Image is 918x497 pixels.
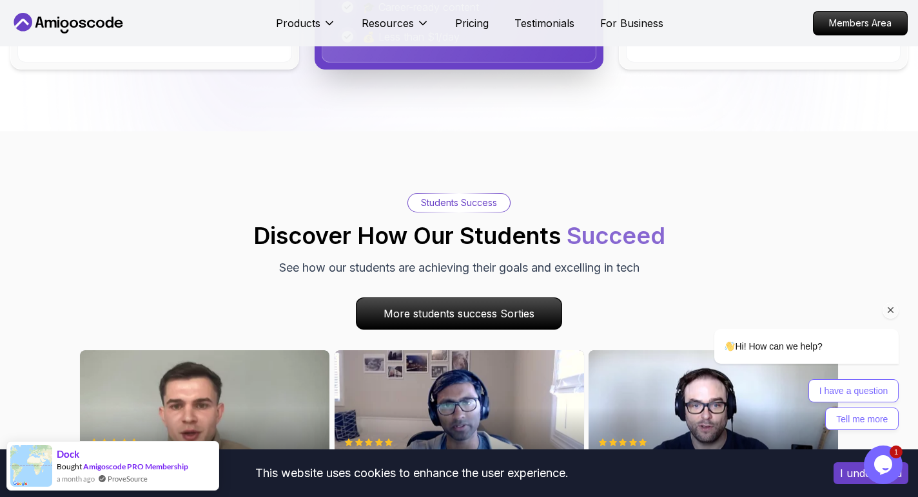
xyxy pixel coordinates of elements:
[362,15,429,41] button: Resources
[279,259,640,277] p: See how our students are achieving their goals and excelling in tech
[362,15,414,31] p: Resources
[57,449,79,460] span: Dock
[57,473,95,484] span: a month ago
[673,212,905,439] iframe: chat widget
[455,15,489,31] a: Pricing
[108,473,148,484] a: ProveSource
[57,462,82,471] span: Bought
[356,297,562,330] a: More students success Sorties
[10,445,52,487] img: provesource social proof notification image
[10,459,814,487] div: This website uses cookies to enhance the user experience.
[600,15,663,31] a: For Business
[356,298,562,329] p: More students success Sorties
[514,15,574,31] a: Testimonials
[421,196,497,209] p: Students Success
[813,11,908,35] a: Members Area
[814,12,907,35] p: Members Area
[567,221,665,250] span: Succeed
[276,15,320,31] p: Products
[864,445,905,484] iframe: chat widget
[253,223,665,248] h2: Discover How Our Students
[83,462,188,471] a: Amigoscode PRO Membership
[834,462,908,484] button: Accept cookies
[276,15,336,41] button: Products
